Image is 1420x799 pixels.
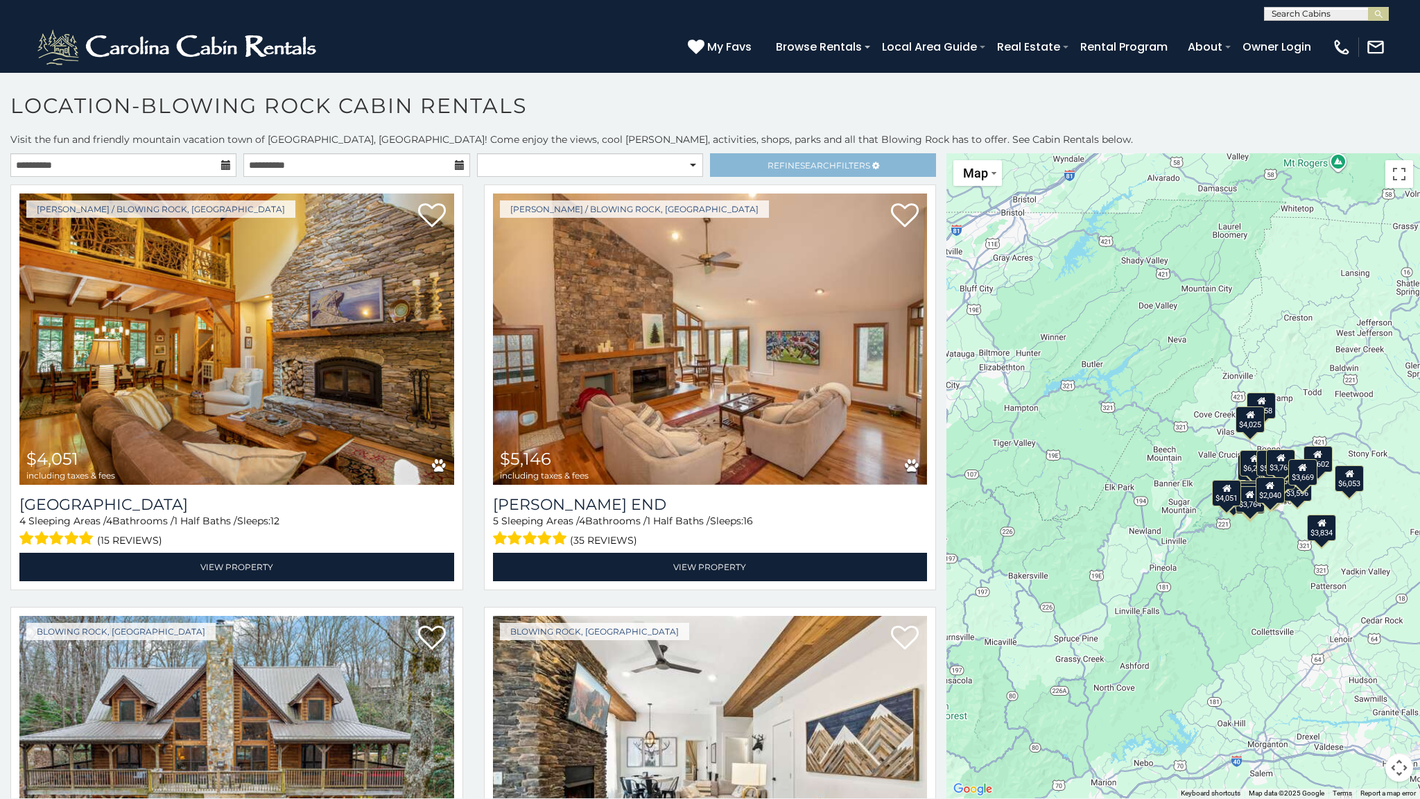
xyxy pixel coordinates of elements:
[950,780,996,798] img: Google
[106,515,112,527] span: 4
[19,194,454,485] a: Mountain Song Lodge $4,051 including taxes & fees
[1240,450,1269,476] div: $6,279
[1181,35,1229,59] a: About
[1236,35,1318,59] a: Owner Login
[26,471,115,480] span: including taxes & fees
[1332,37,1351,57] img: phone-regular-white.png
[26,449,78,469] span: $4,051
[963,166,988,180] span: Map
[875,35,984,59] a: Local Area Guide
[1237,454,1266,481] div: $3,949
[1282,475,1311,501] div: $3,596
[1385,754,1413,782] button: Map camera controls
[1256,450,1285,476] div: $5,146
[800,160,836,171] span: Search
[1236,406,1265,433] div: $4,025
[1288,459,1317,486] div: $3,669
[493,495,928,514] a: [PERSON_NAME] End
[1235,486,1264,513] div: $3,764
[950,780,996,798] a: Open this area in Google Maps (opens a new window)
[1073,35,1175,59] a: Rental Program
[990,35,1067,59] a: Real Estate
[418,624,446,653] a: Add to favorites
[493,515,499,527] span: 5
[1307,515,1336,541] div: $3,834
[891,624,919,653] a: Add to favorites
[493,194,928,485] a: Moss End $5,146 including taxes & fees
[270,515,279,527] span: 12
[1360,789,1416,797] a: Report a map error
[710,153,936,177] a: RefineSearchFilters
[579,515,585,527] span: 4
[1255,477,1284,504] div: $2,040
[500,623,689,640] a: Blowing Rock, [GEOGRAPHIC_DATA]
[19,495,454,514] h3: Mountain Song Lodge
[688,38,755,56] a: My Favs
[1266,449,1295,476] div: $3,763
[1333,789,1352,797] a: Terms
[19,515,26,527] span: 4
[1233,483,1263,509] div: $2,811
[500,449,551,469] span: $5,146
[493,495,928,514] h3: Moss End
[1304,446,1333,472] div: $9,602
[174,515,237,527] span: 1 Half Baths /
[26,623,216,640] a: Blowing Rock, [GEOGRAPHIC_DATA]
[743,515,753,527] span: 16
[769,35,869,59] a: Browse Rentals
[493,194,928,485] img: Moss End
[647,515,710,527] span: 1 Half Baths /
[19,495,454,514] a: [GEOGRAPHIC_DATA]
[1366,37,1385,57] img: mail-regular-white.png
[1335,465,1364,492] div: $6,053
[1181,789,1240,798] button: Keyboard shortcuts
[570,531,637,549] span: (35 reviews)
[19,514,454,549] div: Sleeping Areas / Bathrooms / Sleeps:
[97,531,162,549] span: (15 reviews)
[768,160,870,171] span: Refine Filters
[707,38,752,55] span: My Favs
[19,553,454,581] a: View Property
[1385,160,1413,188] button: Toggle fullscreen view
[19,194,454,485] img: Mountain Song Lodge
[26,200,295,218] a: [PERSON_NAME] / Blowing Rock, [GEOGRAPHIC_DATA]
[418,202,446,231] a: Add to favorites
[1212,480,1241,506] div: $4,051
[493,514,928,549] div: Sleeping Areas / Bathrooms / Sleeps:
[493,553,928,581] a: View Property
[35,26,322,68] img: White-1-2.png
[891,202,919,231] a: Add to favorites
[953,160,1002,186] button: Change map style
[500,471,589,480] span: including taxes & fees
[500,200,769,218] a: [PERSON_NAME] / Blowing Rock, [GEOGRAPHIC_DATA]
[1247,393,1276,419] div: $4,958
[1249,789,1324,797] span: Map data ©2025 Google
[1229,481,1258,507] div: $1,713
